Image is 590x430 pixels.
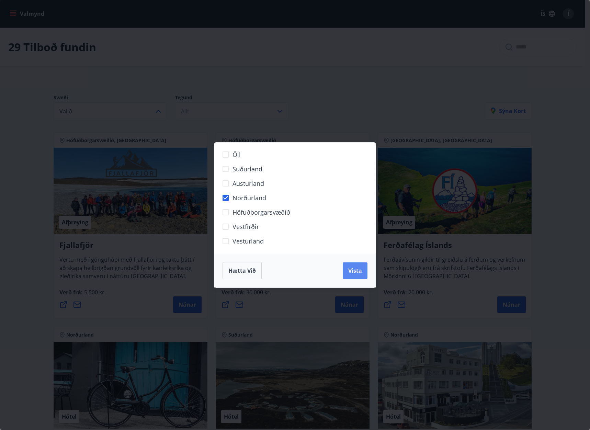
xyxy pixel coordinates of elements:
[348,267,362,274] span: Vista
[223,262,262,279] button: Hætta við
[343,262,367,279] button: Vista
[232,208,290,217] span: Höfuðborgarsvæðið
[232,150,241,159] span: Öll
[232,165,262,173] span: Suðurland
[228,267,256,274] span: Hætta við
[232,237,264,246] span: Vesturland
[232,222,259,231] span: Vestfirðir
[232,193,266,202] span: Norðurland
[232,179,264,188] span: Austurland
